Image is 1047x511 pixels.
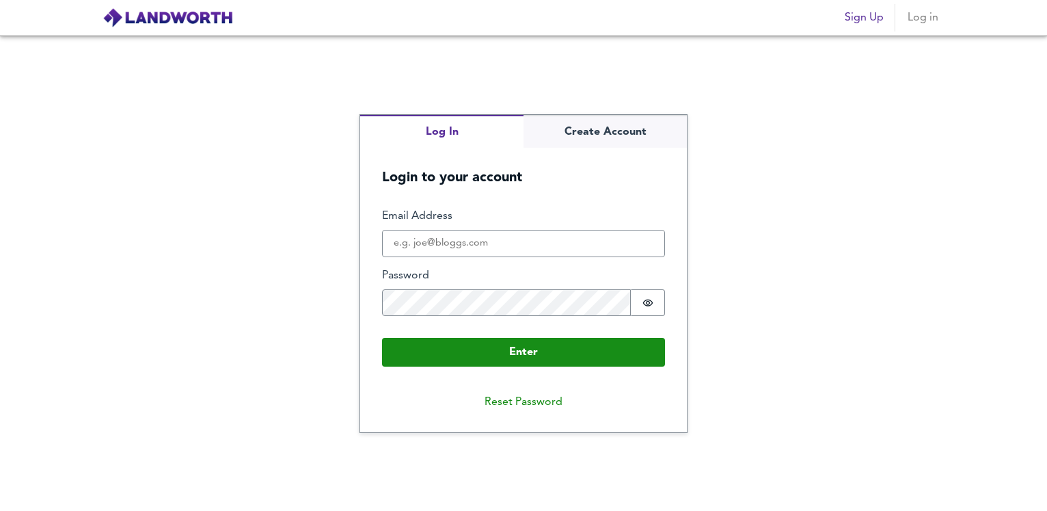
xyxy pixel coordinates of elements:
[631,289,665,317] button: Show password
[382,268,665,284] label: Password
[523,115,687,148] button: Create Account
[382,209,665,224] label: Email Address
[901,4,944,31] button: Log in
[382,230,665,257] input: e.g. joe@bloggs.com
[382,338,665,367] button: Enter
[906,8,939,27] span: Log in
[360,115,523,148] button: Log In
[360,148,687,187] h5: Login to your account
[845,8,884,27] span: Sign Up
[474,389,573,416] button: Reset Password
[103,8,233,28] img: logo
[839,4,889,31] button: Sign Up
